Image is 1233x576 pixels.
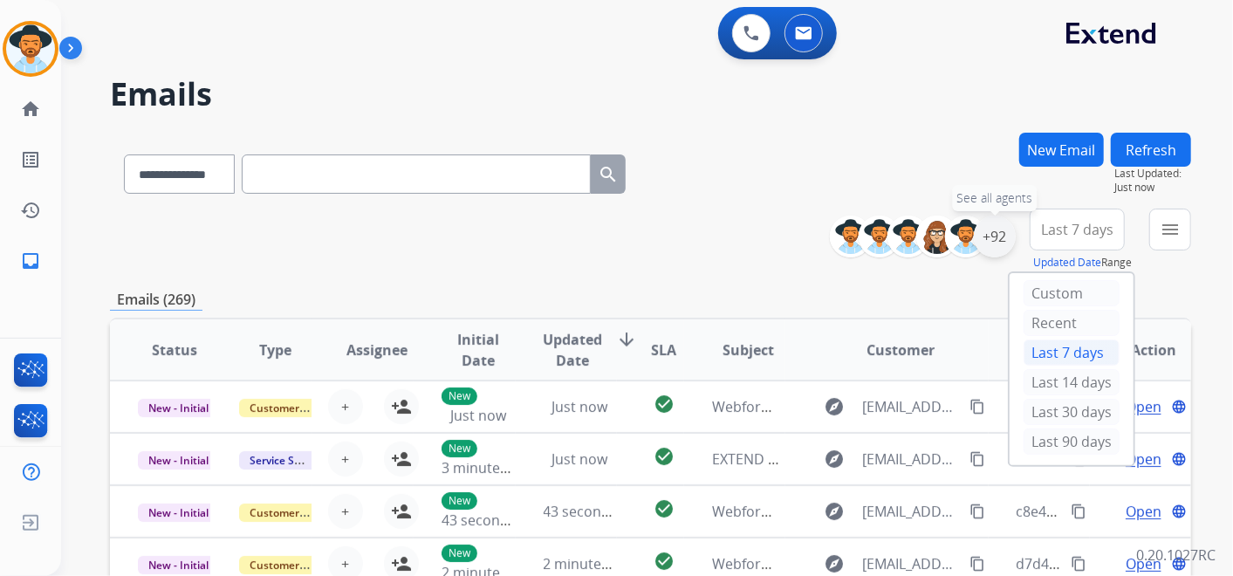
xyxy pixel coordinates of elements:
[551,449,607,469] span: Just now
[1111,133,1191,167] button: Refresh
[712,449,939,469] span: EXTEND WARRANTY DAILY REPORT
[138,451,219,470] span: New - Initial
[1114,167,1191,181] span: Last Updated:
[957,189,1033,207] span: See all agents
[442,511,544,530] span: 43 seconds ago
[1024,369,1120,395] div: Last 14 days
[346,339,408,360] span: Assignee
[867,339,935,360] span: Customer
[1024,399,1120,425] div: Last 30 days
[239,504,353,522] span: Customer Support
[442,545,477,562] p: New
[1019,133,1104,167] button: New Email
[20,250,41,271] mat-icon: inbox
[969,556,985,572] mat-icon: content_copy
[824,396,845,417] mat-icon: explore
[450,406,506,425] span: Just now
[110,289,202,311] p: Emails (269)
[1136,545,1216,566] p: 0.20.1027RC
[20,149,41,170] mat-icon: list_alt
[138,556,219,574] span: New - Initial
[138,399,219,417] span: New - Initial
[1171,399,1187,415] mat-icon: language
[1126,553,1161,574] span: Open
[442,492,477,510] p: New
[20,200,41,221] mat-icon: history
[544,554,637,573] span: 2 minutes ago
[1024,280,1120,306] div: Custom
[1041,226,1113,233] span: Last 7 days
[110,77,1191,112] h2: Emails
[969,504,985,519] mat-icon: content_copy
[391,501,412,522] mat-icon: person_add
[1171,504,1187,519] mat-icon: language
[152,339,197,360] span: Status
[20,99,41,120] mat-icon: home
[328,389,363,424] button: +
[654,394,675,415] mat-icon: check_circle
[551,397,607,416] span: Just now
[1126,449,1161,470] span: Open
[442,387,477,405] p: New
[598,164,619,185] mat-icon: search
[442,440,477,457] p: New
[1114,181,1191,195] span: Just now
[1024,339,1120,366] div: Last 7 days
[239,556,353,574] span: Customer Support
[862,449,959,470] span: [EMAIL_ADDRESS][DOMAIN_NAME]
[341,396,349,417] span: +
[544,502,646,521] span: 43 seconds ago
[1033,255,1132,270] span: Range
[974,216,1016,257] div: +92
[138,504,219,522] span: New - Initial
[1090,319,1191,381] th: Action
[824,449,845,470] mat-icon: explore
[712,397,1107,416] span: Webform from [EMAIL_ADDRESS][DOMAIN_NAME] on [DATE]
[1024,310,1120,336] div: Recent
[328,442,363,477] button: +
[239,399,353,417] span: Customer Support
[617,329,638,350] mat-icon: arrow_downward
[442,329,514,371] span: Initial Date
[824,501,845,522] mat-icon: explore
[341,501,349,522] span: +
[1171,451,1187,467] mat-icon: language
[341,449,349,470] span: +
[442,458,535,477] span: 3 minutes ago
[328,494,363,529] button: +
[969,399,985,415] mat-icon: content_copy
[239,451,339,470] span: Service Support
[1160,219,1181,240] mat-icon: menu
[712,502,1107,521] span: Webform from [EMAIL_ADDRESS][DOMAIN_NAME] on [DATE]
[341,553,349,574] span: +
[824,553,845,574] mat-icon: explore
[544,329,603,371] span: Updated Date
[391,396,412,417] mat-icon: person_add
[862,396,959,417] span: [EMAIL_ADDRESS][DOMAIN_NAME]
[1024,429,1120,455] div: Last 90 days
[391,449,412,470] mat-icon: person_add
[1071,556,1086,572] mat-icon: content_copy
[862,553,959,574] span: [EMAIL_ADDRESS][DOMAIN_NAME]
[1071,504,1086,519] mat-icon: content_copy
[654,498,675,519] mat-icon: check_circle
[1030,209,1125,250] button: Last 7 days
[1126,501,1161,522] span: Open
[391,553,412,574] mat-icon: person_add
[654,446,675,467] mat-icon: check_circle
[654,551,675,572] mat-icon: check_circle
[259,339,291,360] span: Type
[969,451,985,467] mat-icon: content_copy
[712,554,1107,573] span: Webform from [EMAIL_ADDRESS][DOMAIN_NAME] on [DATE]
[723,339,774,360] span: Subject
[1126,396,1161,417] span: Open
[651,339,676,360] span: SLA
[862,501,959,522] span: [EMAIL_ADDRESS][DOMAIN_NAME]
[6,24,55,73] img: avatar
[1033,256,1101,270] button: Updated Date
